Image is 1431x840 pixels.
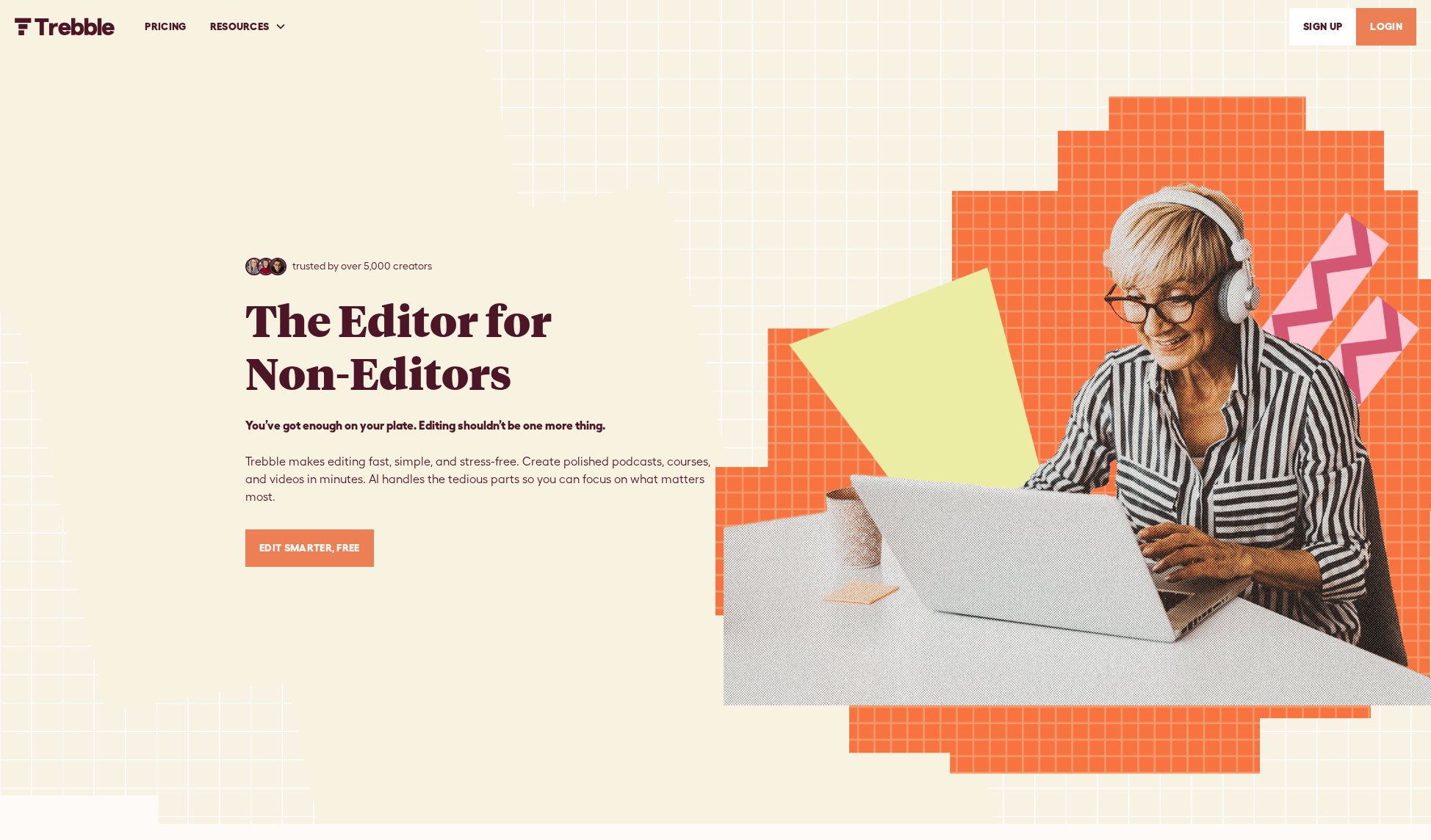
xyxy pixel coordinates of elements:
div: RESOURCES [210,19,270,35]
h1: The Editor for Non-Editors [245,293,552,399]
img: Trebble FM Logo [15,18,115,35]
a: Edit Smarter, Free [245,529,374,567]
a: LOGIN [1356,8,1416,46]
p: trusted by over 5,000 creators [292,258,432,274]
p: Trebble makes editing fast, simple, and stress-free. Create polished podcasts, courses, and video... [245,416,715,506]
a: home [15,18,115,35]
strong: You’ve got enough on your plate. Editing shouldn’t be one more thing. ‍ [245,419,605,432]
div: RESOURCES [198,1,299,52]
a: PRICING [133,1,198,52]
a: SIGn UP [1289,8,1356,46]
